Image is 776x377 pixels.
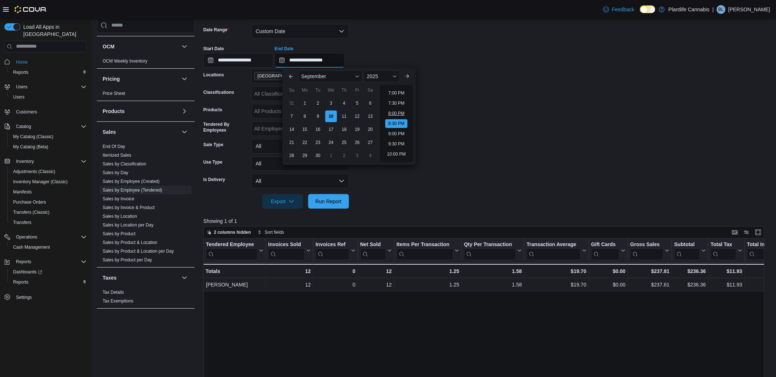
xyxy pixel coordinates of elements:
div: day-31 [286,97,298,109]
div: 1.25 [396,267,459,276]
span: End Of Day [103,144,125,149]
li: 8:30 PM [385,119,407,128]
div: day-25 [338,137,350,148]
span: Adjustments (Classic) [10,167,87,176]
div: day-23 [312,137,324,148]
a: End Of Day [103,144,125,149]
button: Sort fields [255,228,287,237]
button: Catalog [1,121,89,132]
div: Su [286,84,298,96]
div: 12 [360,280,392,289]
div: day-3 [351,150,363,161]
label: Classifications [203,89,234,95]
span: Transfers (Classic) [10,208,87,217]
a: Sales by Employee (Created) [103,179,160,184]
button: All [251,139,349,153]
div: day-30 [312,150,324,161]
a: My Catalog (Classic) [10,132,56,141]
img: Cova [15,6,47,13]
button: Inventory Manager (Classic) [7,177,89,187]
span: September [301,73,326,79]
span: Cash Management [10,243,87,252]
div: day-12 [351,111,363,122]
button: Users [1,82,89,92]
li: 9:00 PM [385,129,407,138]
div: day-1 [299,97,311,109]
div: 1.58 [464,267,522,276]
div: Items Per Transaction [396,241,453,260]
span: OCM Weekly Inventory [103,58,147,64]
div: $19.70 [526,267,586,276]
a: Transfers [10,218,34,227]
div: day-4 [365,150,376,161]
a: Reports [10,278,31,286]
span: Price Sheet [103,91,125,96]
span: Transfers [10,218,87,227]
button: Adjustments (Classic) [7,167,89,177]
input: Dark Mode [640,5,655,13]
div: Sa [365,84,376,96]
span: Operations [13,233,87,241]
span: Sales by Invoice & Product [103,205,155,210]
span: Sales by Employee (Tendered) [103,187,162,193]
span: Catalog [16,124,31,129]
button: Operations [13,233,40,241]
div: Invoices Sold [268,241,305,248]
span: Settings [16,294,32,300]
a: Sales by Invoice & Product [103,205,155,210]
button: Manifests [7,187,89,197]
div: Qty Per Transaction [464,241,516,260]
label: Products [203,107,222,113]
span: Sales by Product per Day [103,257,152,263]
div: 1.58 [464,280,522,289]
a: Reports [10,68,31,77]
button: Users [13,83,30,91]
span: Inventory [16,159,34,164]
button: Home [1,57,89,67]
label: Tendered By Employees [203,121,248,133]
span: 2 columns hidden [214,229,251,235]
a: OCM Weekly Inventory [103,59,147,64]
button: Invoices Ref [315,241,355,260]
button: Transfers [7,217,89,228]
div: 0 [315,267,355,276]
div: Gross Sales [630,241,664,260]
span: Users [13,83,87,91]
span: Reports [10,68,87,77]
div: Transaction Average [526,241,580,260]
div: [PERSON_NAME] [206,280,263,289]
button: Reports [13,257,34,266]
div: 0 [315,280,355,289]
span: Purchase Orders [10,198,87,206]
button: Products [103,108,179,115]
span: Home [16,59,28,65]
button: Previous Month [285,71,297,82]
label: Locations [203,72,224,78]
button: Export [262,194,303,209]
a: Sales by Location [103,214,137,219]
div: OCM [97,57,195,68]
button: Cash Management [7,242,89,252]
div: day-18 [338,124,350,135]
span: My Catalog (Classic) [13,134,53,140]
button: Taxes [103,274,179,281]
span: Settings [13,292,87,301]
span: My Catalog (Classic) [10,132,87,141]
div: day-19 [351,124,363,135]
div: Invoices Ref [315,241,349,260]
div: Subtotal [674,241,700,248]
div: $237.81 [630,267,669,276]
div: day-8 [299,111,311,122]
a: Sales by Product & Location [103,240,158,245]
nav: Complex example [4,54,87,321]
span: Tax Exemptions [103,298,134,304]
div: day-10 [325,111,337,122]
div: day-17 [325,124,337,135]
span: Sales by Employee (Created) [103,179,160,184]
button: Sales [103,128,179,136]
div: day-6 [365,97,376,109]
div: Transaction Average [526,241,580,248]
span: Sales by Invoice [103,196,134,202]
